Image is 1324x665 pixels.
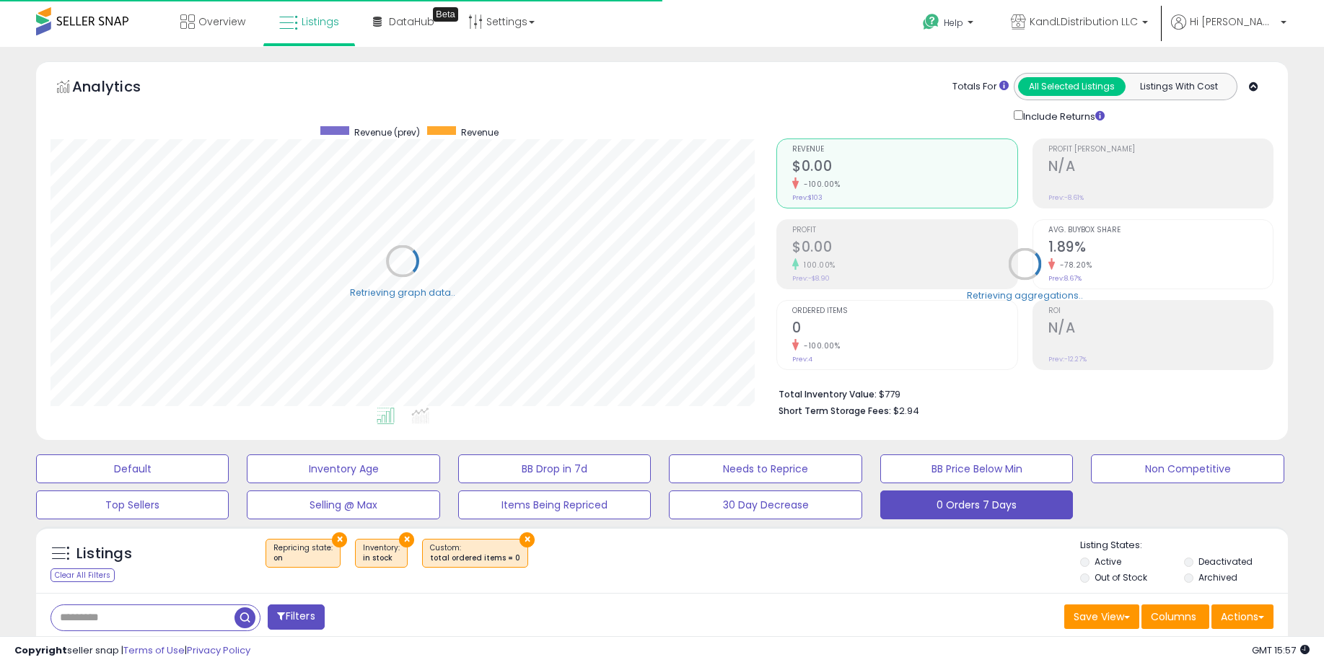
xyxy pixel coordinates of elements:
[76,544,132,564] h5: Listings
[458,490,651,519] button: Items Being Repriced
[363,553,400,563] div: in stock
[1018,77,1126,96] button: All Selected Listings
[880,454,1073,483] button: BB Price Below Min
[1211,604,1273,629] button: Actions
[1151,609,1196,624] span: Columns
[247,490,439,519] button: Selling @ Max
[268,604,324,630] button: Filters
[123,643,185,657] a: Terms of Use
[1190,14,1276,29] span: Hi [PERSON_NAME]
[1141,604,1209,629] button: Columns
[1095,571,1147,583] label: Out of Stock
[669,490,862,519] button: 30 Day Decrease
[458,454,651,483] button: BB Drop in 7d
[332,532,347,547] button: ×
[302,14,339,29] span: Listings
[1080,539,1288,552] p: Listing States:
[922,13,940,31] i: Get Help
[389,14,434,29] span: DataHub
[36,490,229,519] button: Top Sellers
[72,76,169,100] h5: Analytics
[198,14,245,29] span: Overview
[1030,14,1138,29] span: KandLDistribution LLC
[1064,604,1139,629] button: Save View
[1095,555,1121,568] label: Active
[350,286,455,299] div: Retrieving graph data..
[430,553,520,563] div: total ordered items = 0
[187,643,250,657] a: Privacy Policy
[399,532,414,547] button: ×
[952,80,1009,94] div: Totals For
[967,289,1083,301] div: Retrieving aggregations..
[1091,454,1284,483] button: Non Competitive
[1252,643,1310,657] span: 2025-09-15 15:57 GMT
[247,454,439,483] button: Inventory Age
[363,542,400,564] span: Inventory :
[944,17,963,29] span: Help
[14,643,67,657] strong: Copyright
[669,454,862,483] button: Needs to Reprice
[1003,107,1122,124] div: Include Returns
[1198,571,1237,583] label: Archived
[911,2,988,47] a: Help
[51,568,115,582] div: Clear All Filters
[433,7,458,22] div: Tooltip anchor
[880,490,1073,519] button: 0 Orders 7 Days
[1171,14,1286,47] a: Hi [PERSON_NAME]
[14,644,250,658] div: seller snap | |
[519,532,535,547] button: ×
[430,542,520,564] span: Custom:
[273,542,333,564] span: Repricing state :
[36,454,229,483] button: Default
[273,553,333,563] div: on
[1198,555,1253,568] label: Deactivated
[1125,77,1232,96] button: Listings With Cost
